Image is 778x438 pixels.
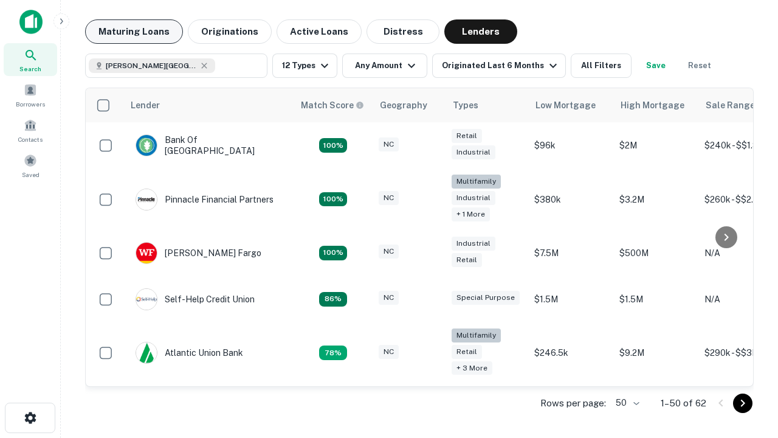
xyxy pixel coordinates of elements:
[452,345,482,359] div: Retail
[188,19,272,44] button: Originations
[452,175,501,189] div: Multifamily
[706,98,755,113] div: Sale Range
[613,88,698,122] th: High Mortgage
[301,99,364,112] div: Capitalize uses an advanced AI algorithm to match your search with the best lender. The match sco...
[432,54,566,78] button: Originated Last 6 Months
[636,54,675,78] button: Save your search to get updates of matches that match your search criteria.
[19,10,43,34] img: capitalize-icon.png
[85,19,183,44] button: Maturing Loans
[452,253,482,267] div: Retail
[452,191,495,205] div: Industrial
[613,122,698,169] td: $2M
[136,189,274,210] div: Pinnacle Financial Partners
[571,54,632,78] button: All Filters
[4,114,57,147] a: Contacts
[621,98,684,113] div: High Mortgage
[301,99,362,112] h6: Match Score
[540,396,606,411] p: Rows per page:
[528,230,613,276] td: $7.5M
[452,291,520,305] div: Special Purpose
[452,129,482,143] div: Retail
[136,243,157,263] img: picture
[453,98,478,113] div: Types
[380,98,427,113] div: Geography
[4,78,57,111] a: Borrowers
[535,98,596,113] div: Low Mortgage
[16,99,45,109] span: Borrowers
[444,19,517,44] button: Lenders
[319,138,347,153] div: Matching Properties: 14, hasApolloMatch: undefined
[452,145,495,159] div: Industrial
[319,246,347,260] div: Matching Properties: 14, hasApolloMatch: undefined
[452,237,495,251] div: Industrial
[131,98,160,113] div: Lender
[528,122,613,169] td: $96k
[528,276,613,322] td: $1.5M
[136,342,157,363] img: picture
[379,191,399,205] div: NC
[379,137,399,151] div: NC
[277,19,362,44] button: Active Loans
[452,328,501,342] div: Multifamily
[379,291,399,305] div: NC
[136,342,243,364] div: Atlantic Union Bank
[18,134,43,144] span: Contacts
[680,54,719,78] button: Reset
[442,58,560,73] div: Originated Last 6 Months
[613,230,698,276] td: $500M
[733,394,752,413] button: Go to next page
[717,341,778,399] iframe: Chat Widget
[319,292,347,307] div: Matching Properties: 11, hasApolloMatch: undefined
[22,170,40,179] span: Saved
[4,43,57,76] a: Search
[379,245,399,259] div: NC
[136,135,157,156] img: picture
[446,88,528,122] th: Types
[613,276,698,322] td: $1.5M
[319,346,347,360] div: Matching Properties: 10, hasApolloMatch: undefined
[613,322,698,384] td: $9.2M
[136,289,157,310] img: picture
[319,192,347,207] div: Matching Properties: 23, hasApolloMatch: undefined
[452,207,490,221] div: + 1 more
[136,288,255,310] div: Self-help Credit Union
[611,394,641,412] div: 50
[136,134,281,156] div: Bank Of [GEOGRAPHIC_DATA]
[123,88,294,122] th: Lender
[661,396,706,411] p: 1–50 of 62
[294,88,373,122] th: Capitalize uses an advanced AI algorithm to match your search with the best lender. The match sco...
[379,345,399,359] div: NC
[136,242,261,264] div: [PERSON_NAME] Fargo
[4,149,57,182] a: Saved
[452,361,492,375] div: + 3 more
[19,64,41,74] span: Search
[528,322,613,384] td: $246.5k
[367,19,439,44] button: Distress
[613,169,698,230] td: $3.2M
[373,88,446,122] th: Geography
[136,189,157,210] img: picture
[106,60,197,71] span: [PERSON_NAME][GEOGRAPHIC_DATA], [GEOGRAPHIC_DATA]
[528,88,613,122] th: Low Mortgage
[528,169,613,230] td: $380k
[272,54,337,78] button: 12 Types
[342,54,427,78] button: Any Amount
